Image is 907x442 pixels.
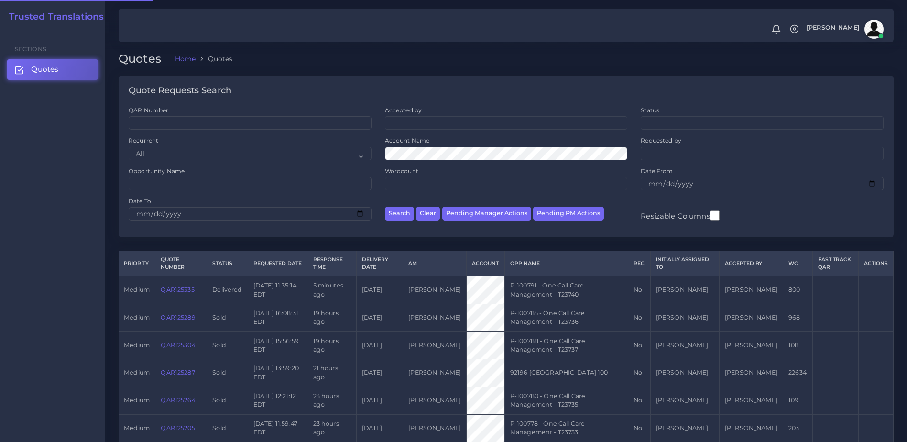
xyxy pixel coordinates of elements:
td: [PERSON_NAME] [403,331,467,359]
a: [PERSON_NAME]avatar [802,20,887,39]
h2: Quotes [119,52,168,66]
a: QAR125304 [161,342,195,349]
h4: Quote Requests Search [129,86,231,96]
td: Sold [207,387,248,414]
td: [DATE] [356,276,403,304]
td: [PERSON_NAME] [403,414,467,442]
td: P-100791 - One Call Care Management - T23740 [504,276,628,304]
a: QAR125264 [161,397,195,404]
td: [PERSON_NAME] [719,276,783,304]
td: 22634 [783,359,812,387]
label: Wordcount [385,167,418,175]
td: 109 [783,387,812,414]
td: P-100785 - One Call Care Management - T23736 [504,304,628,331]
th: Delivery Date [356,251,403,276]
td: [PERSON_NAME] [719,387,783,414]
th: Fast Track QAR [813,251,859,276]
li: Quotes [196,54,232,64]
a: QAR125335 [161,286,194,293]
label: Status [641,106,659,114]
td: [PERSON_NAME] [719,304,783,331]
th: Accepted by [719,251,783,276]
td: [DATE] 16:08:31 EDT [248,304,307,331]
label: Requested by [641,136,681,144]
td: [PERSON_NAME] [719,414,783,442]
td: [PERSON_NAME] [403,276,467,304]
td: 108 [783,331,812,359]
td: Sold [207,331,248,359]
td: [PERSON_NAME] [650,331,719,359]
th: AM [403,251,467,276]
td: No [628,304,650,331]
label: Recurrent [129,136,158,144]
label: Date From [641,167,673,175]
a: QAR125287 [161,369,195,376]
td: [PERSON_NAME] [403,304,467,331]
a: Quotes [7,59,98,79]
td: Delivered [207,276,248,304]
label: Date To [129,197,151,205]
td: [PERSON_NAME] [403,359,467,387]
th: Initially Assigned to [650,251,719,276]
td: [DATE] 13:59:20 EDT [248,359,307,387]
a: QAR125205 [161,424,195,431]
span: medium [124,314,150,321]
td: 23 hours ago [307,414,356,442]
td: Sold [207,304,248,331]
td: No [628,387,650,414]
td: [PERSON_NAME] [403,387,467,414]
a: QAR125289 [161,314,195,321]
td: [DATE] 12:21:12 EDT [248,387,307,414]
td: No [628,331,650,359]
td: [PERSON_NAME] [650,276,719,304]
td: [DATE] [356,304,403,331]
td: 5 minutes ago [307,276,356,304]
label: Opportunity Name [129,167,185,175]
td: [PERSON_NAME] [650,387,719,414]
td: 203 [783,414,812,442]
td: [PERSON_NAME] [650,304,719,331]
th: Actions [858,251,893,276]
span: medium [124,286,150,293]
button: Pending Manager Actions [442,207,531,221]
th: Status [207,251,248,276]
td: [PERSON_NAME] [719,359,783,387]
td: P-100788 - One Call Care Management - T23737 [504,331,628,359]
a: Trusted Translations [2,11,104,22]
td: [DATE] [356,387,403,414]
td: [PERSON_NAME] [719,331,783,359]
span: Quotes [31,64,58,75]
td: 21 hours ago [307,359,356,387]
label: Accepted by [385,106,422,114]
td: P-100780 - One Call Care Management - T23735 [504,387,628,414]
th: Account [467,251,504,276]
button: Pending PM Actions [533,207,604,221]
a: Home [175,54,196,64]
td: 19 hours ago [307,304,356,331]
td: [DATE] 15:56:59 EDT [248,331,307,359]
td: P-100778 - One Call Care Management - T23733 [504,414,628,442]
td: 800 [783,276,812,304]
td: [PERSON_NAME] [650,414,719,442]
td: [DATE] [356,331,403,359]
span: medium [124,424,150,431]
span: Sections [15,45,46,53]
span: [PERSON_NAME] [807,25,859,31]
input: Resizable Columns [710,210,720,221]
td: Sold [207,414,248,442]
td: 19 hours ago [307,331,356,359]
button: Clear [416,207,440,221]
img: avatar [864,20,884,39]
button: Search [385,207,414,221]
td: [DATE] 11:59:47 EDT [248,414,307,442]
th: REC [628,251,650,276]
td: No [628,359,650,387]
th: Opp Name [504,251,628,276]
th: Response Time [307,251,356,276]
th: WC [783,251,812,276]
td: Sold [207,359,248,387]
span: medium [124,342,150,349]
td: No [628,276,650,304]
td: No [628,414,650,442]
td: [DATE] 11:35:14 EDT [248,276,307,304]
